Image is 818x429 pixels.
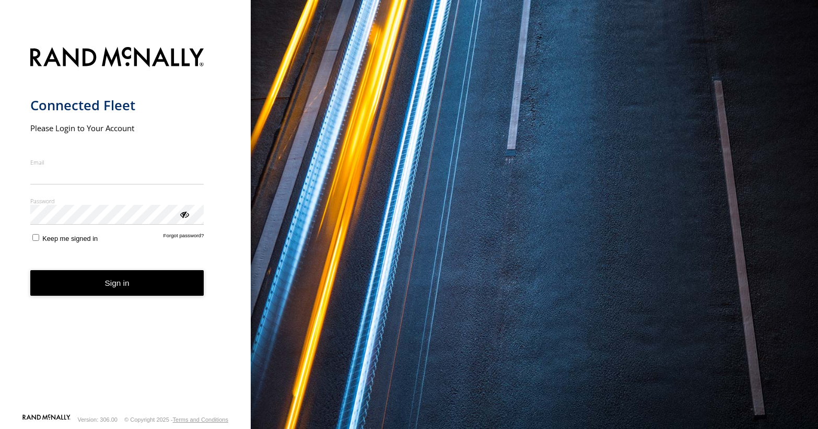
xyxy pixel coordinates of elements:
[78,416,118,423] div: Version: 306.00
[179,208,189,219] div: ViewPassword
[22,414,71,425] a: Visit our Website
[173,416,228,423] a: Terms and Conditions
[30,270,204,296] button: Sign in
[30,97,204,114] h1: Connected Fleet
[30,123,204,133] h2: Please Login to Your Account
[163,233,204,242] a: Forgot password?
[30,158,204,166] label: Email
[30,197,204,205] label: Password
[124,416,228,423] div: © Copyright 2025 -
[42,235,98,242] span: Keep me signed in
[30,45,204,72] img: Rand McNally
[30,41,221,413] form: main
[32,234,39,241] input: Keep me signed in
